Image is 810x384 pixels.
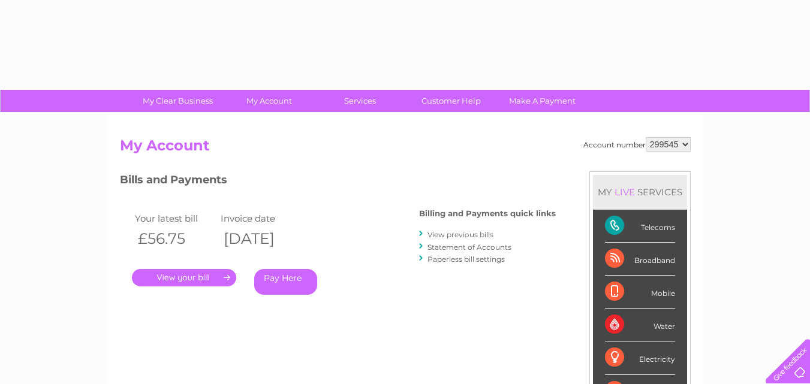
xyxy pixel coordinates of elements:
[254,269,317,295] a: Pay Here
[427,243,511,252] a: Statement of Accounts
[219,90,318,112] a: My Account
[311,90,409,112] a: Services
[605,341,675,374] div: Electricity
[132,226,218,251] th: £56.75
[427,255,505,264] a: Paperless bill settings
[583,137,691,152] div: Account number
[605,210,675,243] div: Telecoms
[605,276,675,309] div: Mobile
[218,210,304,226] td: Invoice date
[612,186,637,198] div: LIVE
[132,210,218,226] td: Your latest bill
[593,175,687,209] div: MY SERVICES
[605,309,675,341] div: Water
[128,90,227,112] a: My Clear Business
[218,226,304,251] th: [DATE]
[402,90,501,112] a: Customer Help
[427,230,493,239] a: View previous bills
[132,269,236,286] a: .
[419,209,556,218] h4: Billing and Payments quick links
[605,243,675,276] div: Broadband
[120,137,691,160] h2: My Account
[493,90,592,112] a: Make A Payment
[120,171,556,192] h3: Bills and Payments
